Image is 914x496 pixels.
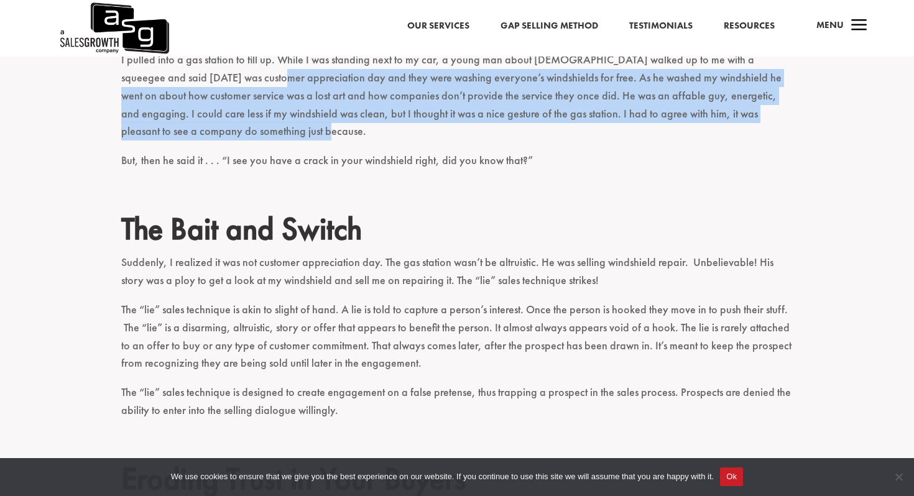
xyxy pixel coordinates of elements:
a: Our Services [407,18,469,34]
span: a [847,14,872,39]
button: Ok [720,467,743,486]
a: Gap Selling Method [501,18,598,34]
p: Suddenly, I realized it was not customer appreciation day. The gas station wasn’t be altruistic. ... [121,254,793,301]
h2: The Bait and Switch [121,210,793,254]
span: No [892,471,905,483]
p: But, then he said it . . . “I see you have a crack in your windshield right, did you know that?” [121,152,793,181]
span: Menu [816,19,844,31]
a: Testimonials [629,18,693,34]
a: Resources [724,18,775,34]
p: The “lie” sales technique is akin to slight of hand. A lie is told to capture a person’s interest... [121,301,793,383]
p: I pulled into a gas station to fill up. While I was standing next to my car, a young man about [D... [121,51,793,152]
p: The “lie” sales technique is designed to create engagement on a false pretense, thus trapping a p... [121,383,793,431]
span: We use cookies to ensure that we give you the best experience on our website. If you continue to ... [171,471,714,483]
